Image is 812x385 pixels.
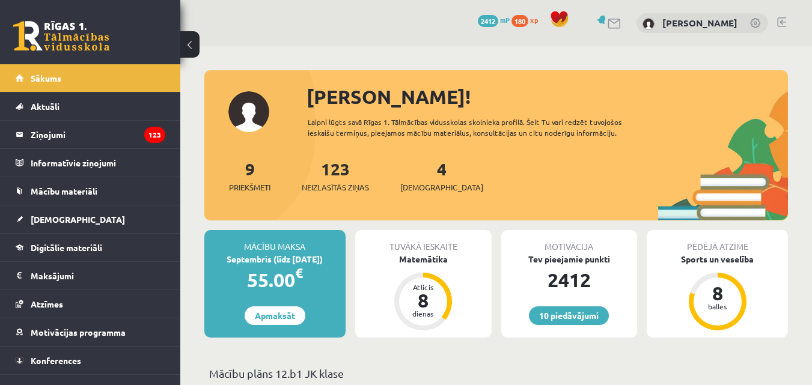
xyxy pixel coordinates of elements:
legend: Informatīvie ziņojumi [31,149,165,177]
a: Aktuāli [16,92,165,120]
div: dienas [405,310,441,317]
span: [DEMOGRAPHIC_DATA] [400,181,483,193]
p: Mācību plāns 12.b1 JK klase [209,365,783,381]
a: 9Priekšmeti [229,158,270,193]
a: [DEMOGRAPHIC_DATA] [16,205,165,233]
div: Laipni lūgts savā Rīgas 1. Tālmācības vidusskolas skolnieka profilā. Šeit Tu vari redzēt tuvojošo... [308,117,658,138]
span: Neizlasītās ziņas [302,181,369,193]
img: Anna Bukovska [643,18,655,30]
a: 10 piedāvājumi [529,306,609,325]
span: Motivācijas programma [31,327,126,338]
a: Apmaksāt [245,306,305,325]
div: 55.00 [204,265,346,294]
a: Mācību materiāli [16,177,165,205]
span: mP [500,15,510,25]
div: [PERSON_NAME]! [307,82,788,111]
span: 2412 [478,15,498,27]
div: balles [700,303,736,310]
div: 2412 [501,265,638,294]
a: Konferences [16,347,165,374]
span: Digitālie materiāli [31,242,102,253]
a: Sports un veselība 8 balles [647,253,788,332]
div: Tuvākā ieskaite [355,230,492,253]
span: xp [530,15,538,25]
div: Matemātika [355,253,492,265]
div: 8 [405,291,441,310]
div: Tev pieejamie punkti [501,253,638,265]
a: Matemātika Atlicis 8 dienas [355,253,492,332]
div: Atlicis [405,283,441,291]
span: 180 [511,15,528,27]
span: Mācību materiāli [31,186,97,196]
div: Pēdējā atzīme [647,230,788,253]
a: Ziņojumi123 [16,121,165,148]
div: Mācību maksa [204,230,346,253]
a: Digitālie materiāli [16,234,165,261]
i: 123 [144,127,165,143]
a: Motivācijas programma [16,318,165,346]
a: 180 xp [511,15,544,25]
span: Priekšmeti [229,181,270,193]
span: Konferences [31,355,81,366]
a: [PERSON_NAME] [662,17,737,29]
legend: Maksājumi [31,262,165,290]
span: Atzīmes [31,299,63,309]
div: Sports un veselība [647,253,788,265]
span: Aktuāli [31,101,60,112]
a: Maksājumi [16,262,165,290]
a: Rīgas 1. Tālmācības vidusskola [13,21,109,51]
a: Sākums [16,64,165,92]
span: Sākums [31,73,61,83]
div: 8 [700,283,736,303]
div: Motivācija [501,230,638,253]
span: € [295,264,303,282]
a: 2412 mP [478,15,510,25]
div: Septembris (līdz [DATE]) [204,253,346,265]
a: 4[DEMOGRAPHIC_DATA] [400,158,483,193]
a: Atzīmes [16,290,165,318]
span: [DEMOGRAPHIC_DATA] [31,214,125,225]
a: Informatīvie ziņojumi [16,149,165,177]
a: 123Neizlasītās ziņas [302,158,369,193]
legend: Ziņojumi [31,121,165,148]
